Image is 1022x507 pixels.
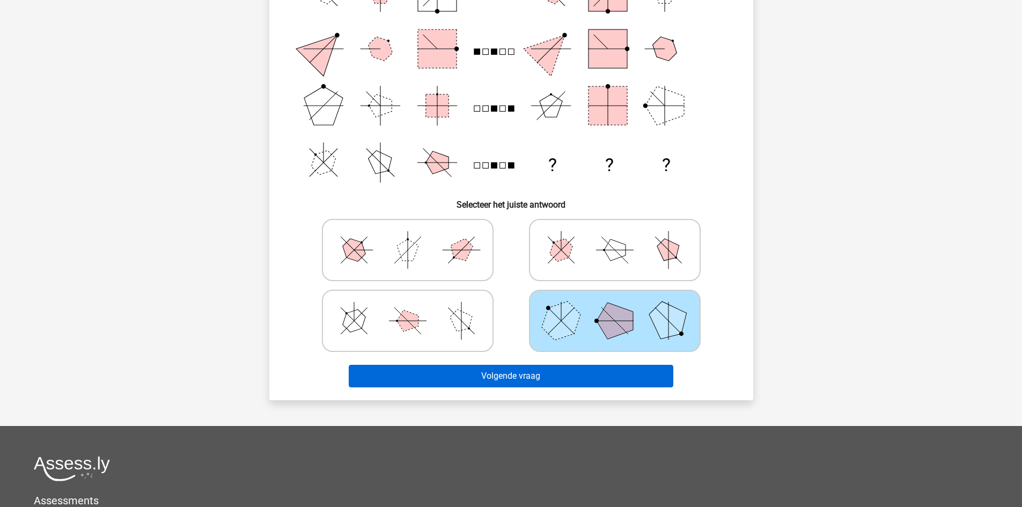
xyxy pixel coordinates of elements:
[34,494,988,507] h5: Assessments
[286,191,736,210] h6: Selecteer het juiste antwoord
[34,456,110,481] img: Assessly logo
[349,365,673,387] button: Volgende vraag
[548,155,556,175] text: ?
[605,155,613,175] text: ?
[662,155,671,175] text: ?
